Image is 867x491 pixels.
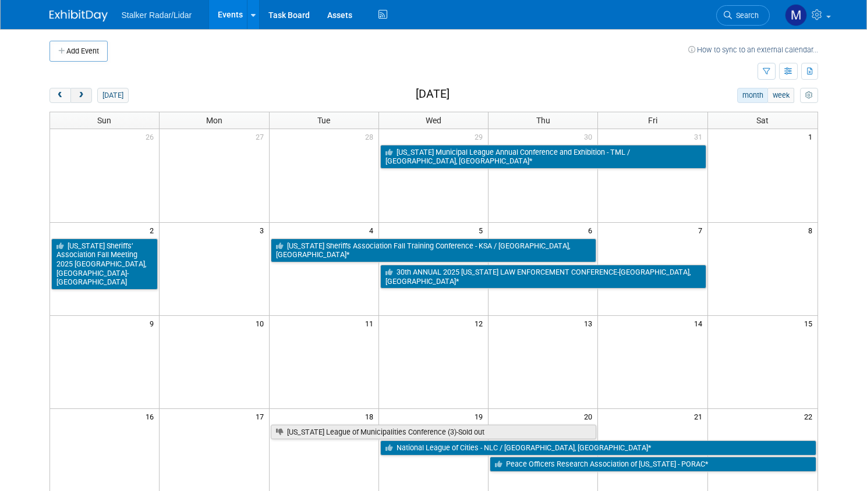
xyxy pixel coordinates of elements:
[583,409,597,424] span: 20
[364,316,378,330] span: 11
[473,316,488,330] span: 12
[536,116,550,125] span: Thu
[254,129,269,144] span: 27
[49,10,108,22] img: ExhibitDay
[49,41,108,62] button: Add Event
[785,4,807,26] img: Mark LaChapelle
[97,116,111,125] span: Sun
[693,129,707,144] span: 31
[693,409,707,424] span: 21
[767,88,794,103] button: week
[148,223,159,237] span: 2
[490,457,816,472] a: Peace Officers Research Association of [US_STATE] - PORAC*
[254,409,269,424] span: 17
[807,223,818,237] span: 8
[97,88,128,103] button: [DATE]
[737,88,768,103] button: month
[732,11,759,20] span: Search
[807,129,818,144] span: 1
[716,5,770,26] a: Search
[144,409,159,424] span: 16
[416,88,450,101] h2: [DATE]
[206,116,222,125] span: Mon
[583,129,597,144] span: 30
[756,116,769,125] span: Sat
[688,45,818,54] a: How to sync to an external calendar...
[380,440,816,456] a: National League of Cities - NLC / [GEOGRAPHIC_DATA], [GEOGRAPHIC_DATA]*
[587,223,597,237] span: 6
[70,88,92,103] button: next
[583,316,597,330] span: 13
[271,239,597,262] a: [US_STATE] Sheriffs Association Fall Training Conference - KSA / [GEOGRAPHIC_DATA], [GEOGRAPHIC_D...
[364,409,378,424] span: 18
[473,129,488,144] span: 29
[317,116,330,125] span: Tue
[803,409,818,424] span: 22
[271,425,597,440] a: [US_STATE] League of Municipalities Conference (3)-Sold out
[800,88,818,103] button: myCustomButton
[697,223,707,237] span: 7
[51,239,158,290] a: [US_STATE] Sheriffs’ Association Fall Meeting 2025 [GEOGRAPHIC_DATA], [GEOGRAPHIC_DATA]-[GEOGRAPH...
[477,223,488,237] span: 5
[693,316,707,330] span: 14
[144,129,159,144] span: 26
[368,223,378,237] span: 4
[648,116,657,125] span: Fri
[148,316,159,330] span: 9
[49,88,71,103] button: prev
[380,265,706,289] a: 30th ANNUAL 2025 [US_STATE] LAW ENFORCEMENT CONFERENCE-[GEOGRAPHIC_DATA],[GEOGRAPHIC_DATA]*
[254,316,269,330] span: 10
[259,223,269,237] span: 3
[380,145,706,169] a: [US_STATE] Municipal League Annual Conference and Exhibition - TML / [GEOGRAPHIC_DATA], [GEOGRAPH...
[364,129,378,144] span: 28
[473,409,488,424] span: 19
[426,116,441,125] span: Wed
[803,316,818,330] span: 15
[122,10,192,20] span: Stalker Radar/Lidar
[805,92,813,99] i: Personalize Calendar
